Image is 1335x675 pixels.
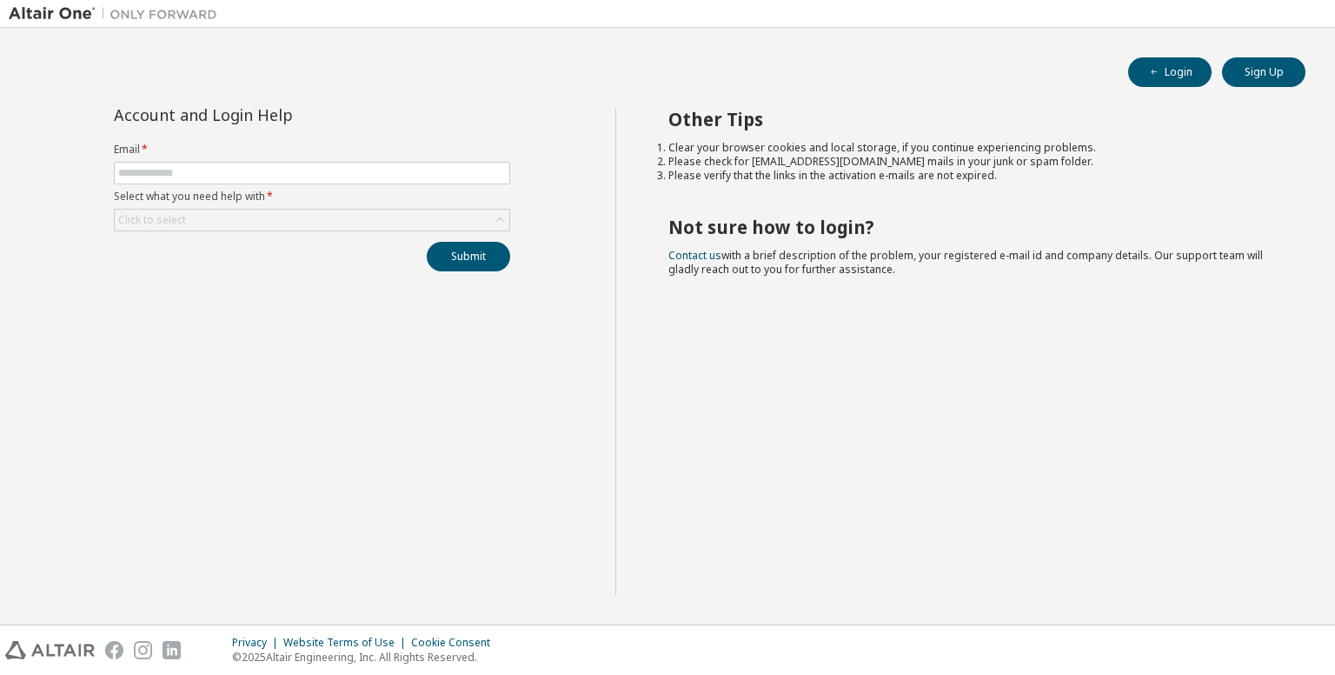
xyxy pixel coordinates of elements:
li: Please verify that the links in the activation e-mails are not expired. [668,169,1275,183]
a: Contact us [668,248,721,263]
div: Click to select [118,213,186,227]
img: instagram.svg [134,641,152,659]
label: Email [114,143,510,157]
li: Please check for [EMAIL_ADDRESS][DOMAIN_NAME] mails in your junk or spam folder. [668,155,1275,169]
div: Website Terms of Use [283,636,411,650]
button: Login [1128,57,1212,87]
li: Clear your browser cookies and local storage, if you continue experiencing problems. [668,141,1275,155]
label: Select what you need help with [114,190,510,204]
h2: Not sure how to login? [668,216,1275,238]
button: Sign Up [1222,57,1305,87]
img: linkedin.svg [163,641,181,659]
span: with a brief description of the problem, your registered e-mail id and company details. Our suppo... [668,248,1263,277]
h2: Other Tips [668,108,1275,130]
img: facebook.svg [105,641,123,659]
div: Account and Login Help [114,108,431,122]
div: Click to select [115,210,509,231]
div: Cookie Consent [411,636,501,650]
img: Altair One [9,5,226,23]
p: © 2025 Altair Engineering, Inc. All Rights Reserved. [232,650,501,665]
img: altair_logo.svg [5,641,95,659]
button: Submit [427,242,510,271]
div: Privacy [232,636,283,650]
